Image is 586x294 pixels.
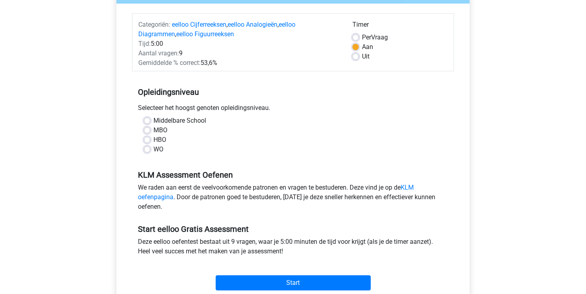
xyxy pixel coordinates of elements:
[132,49,346,58] div: 9
[153,135,166,145] label: HBO
[132,183,454,215] div: We raden aan eerst de veelvoorkomende patronen en vragen te bestuderen. Deze vind je op de . Door...
[132,237,454,259] div: Deze eelloo oefentest bestaat uit 9 vragen, waar je 5:00 minuten de tijd voor krijgt (als je de t...
[132,39,346,49] div: 5:00
[362,33,388,42] label: Vraag
[362,33,371,41] span: Per
[153,125,167,135] label: MBO
[362,52,370,61] label: Uit
[138,59,201,67] span: Gemiddelde % correct:
[138,40,151,47] span: Tijd:
[132,20,346,39] div: , , ,
[132,58,346,68] div: 53,6%
[172,21,226,28] a: eelloo Cijferreeksen
[153,145,163,154] label: WO
[362,42,373,52] label: Aan
[138,84,448,100] h5: Opleidingsniveau
[138,224,448,234] h5: Start eelloo Gratis Assessment
[216,275,371,290] input: Start
[138,49,179,57] span: Aantal vragen:
[138,21,170,28] span: Categoriën:
[228,21,277,28] a: eelloo Analogieën
[153,116,206,125] label: Middelbare School
[176,30,234,38] a: eelloo Figuurreeksen
[132,103,454,116] div: Selecteer het hoogst genoten opleidingsniveau.
[352,20,448,33] div: Timer
[138,170,448,180] h5: KLM Assessment Oefenen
